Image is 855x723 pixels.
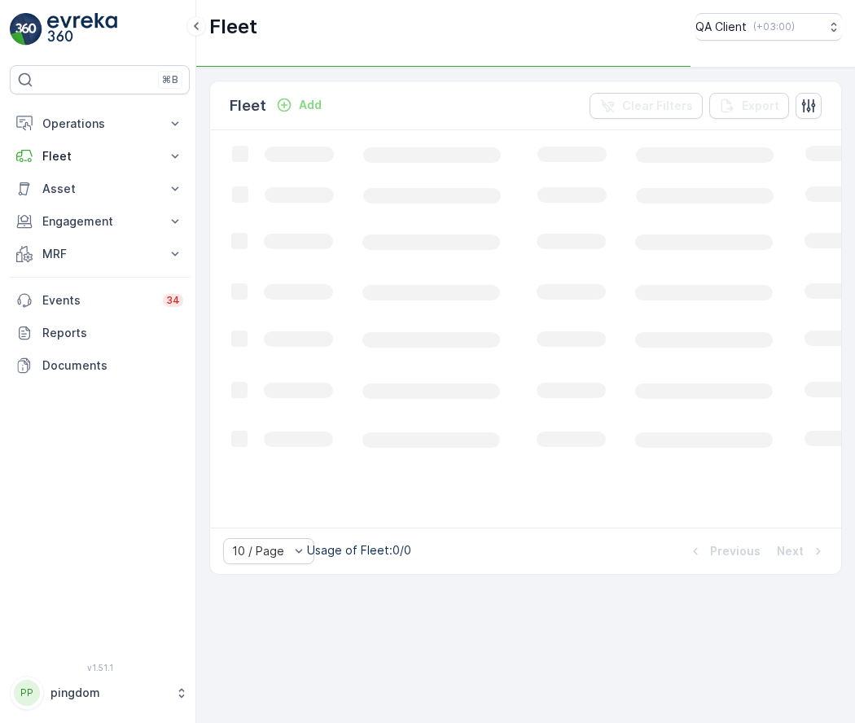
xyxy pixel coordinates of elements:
[10,317,190,349] a: Reports
[10,284,190,317] a: Events34
[10,140,190,173] button: Fleet
[307,542,411,559] p: Usage of Fleet : 0/0
[42,292,153,309] p: Events
[10,173,190,205] button: Asset
[10,107,190,140] button: Operations
[299,97,322,113] p: Add
[42,148,157,164] p: Fleet
[42,357,183,374] p: Documents
[47,13,117,46] img: logo_light-DOdMpM7g.png
[695,19,747,35] p: QA Client
[230,94,266,117] p: Fleet
[166,294,180,307] p: 34
[10,13,42,46] img: logo
[742,98,779,114] p: Export
[622,98,693,114] p: Clear Filters
[42,246,157,262] p: MRF
[10,663,190,673] span: v 1.51.1
[695,13,842,41] button: QA Client(+03:00)
[50,685,167,701] p: pingdom
[686,541,762,561] button: Previous
[775,541,828,561] button: Next
[42,213,157,230] p: Engagement
[162,73,178,86] p: ⌘B
[42,116,157,132] p: Operations
[42,181,157,197] p: Asset
[10,238,190,270] button: MRF
[777,543,804,559] p: Next
[10,205,190,238] button: Engagement
[10,349,190,382] a: Documents
[14,680,40,706] div: PP
[709,93,789,119] button: Export
[10,676,190,710] button: PPpingdom
[710,543,761,559] p: Previous
[590,93,703,119] button: Clear Filters
[209,14,257,40] p: Fleet
[270,95,328,115] button: Add
[753,20,795,33] p: ( +03:00 )
[42,325,183,341] p: Reports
